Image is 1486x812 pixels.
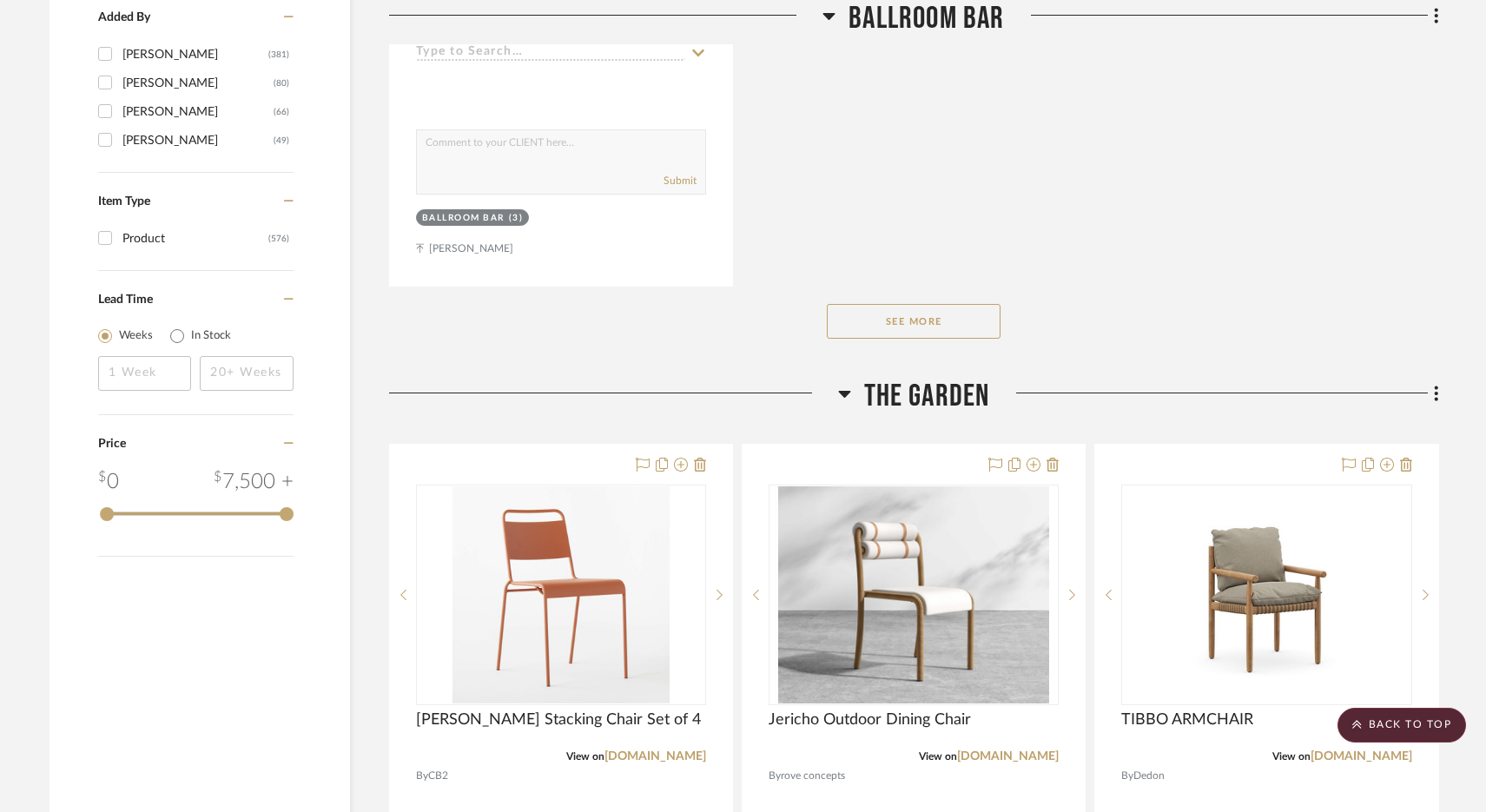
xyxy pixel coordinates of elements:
[827,304,1001,339] button: See More
[428,768,448,784] span: CB2
[274,98,289,126] div: (66)
[98,294,153,306] span: Lead Time
[98,356,192,391] input: 1 Week
[119,327,153,345] label: Weeks
[274,127,289,155] div: (49)
[604,750,706,762] a: [DOMAIN_NAME]
[781,768,845,784] span: rove concepts
[864,378,990,415] span: The Garden
[274,69,289,97] div: (80)
[268,41,289,69] div: (381)
[122,41,268,69] div: [PERSON_NAME]
[778,486,1050,703] img: Jericho Outdoor Dining Chair
[1133,768,1165,784] span: Dedon
[268,225,289,253] div: (576)
[416,710,701,729] span: [PERSON_NAME] Stacking Chair Set of 4
[1272,751,1311,762] span: View on
[1121,768,1133,784] span: By
[1159,486,1373,703] img: TIBBO ARMCHAIR
[214,466,294,498] div: 7,500 +
[98,11,150,23] span: Added By
[122,127,274,155] div: [PERSON_NAME]
[957,750,1059,762] a: [DOMAIN_NAME]
[1311,750,1412,762] a: [DOMAIN_NAME]
[416,768,428,784] span: By
[1121,710,1253,729] span: TIBBO ARMCHAIR
[191,327,231,345] label: In Stock
[422,212,505,225] div: BALLROOM BAR
[1337,708,1466,743] scroll-to-top-button: BACK TO TOP
[200,356,294,391] input: 20+ Weeks
[452,486,670,703] img: Lucinda Terracotta Stacking Chair Set of 4
[664,173,697,188] button: Submit
[566,751,604,762] span: View on
[122,225,268,253] div: Product
[98,466,119,498] div: 0
[416,45,685,62] input: Type to Search…
[919,751,957,762] span: View on
[769,768,781,784] span: By
[769,710,971,729] span: Jericho Outdoor Dining Chair
[122,69,274,97] div: [PERSON_NAME]
[509,212,524,225] div: (3)
[98,438,126,450] span: Price
[98,195,150,208] span: Item Type
[122,98,274,126] div: [PERSON_NAME]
